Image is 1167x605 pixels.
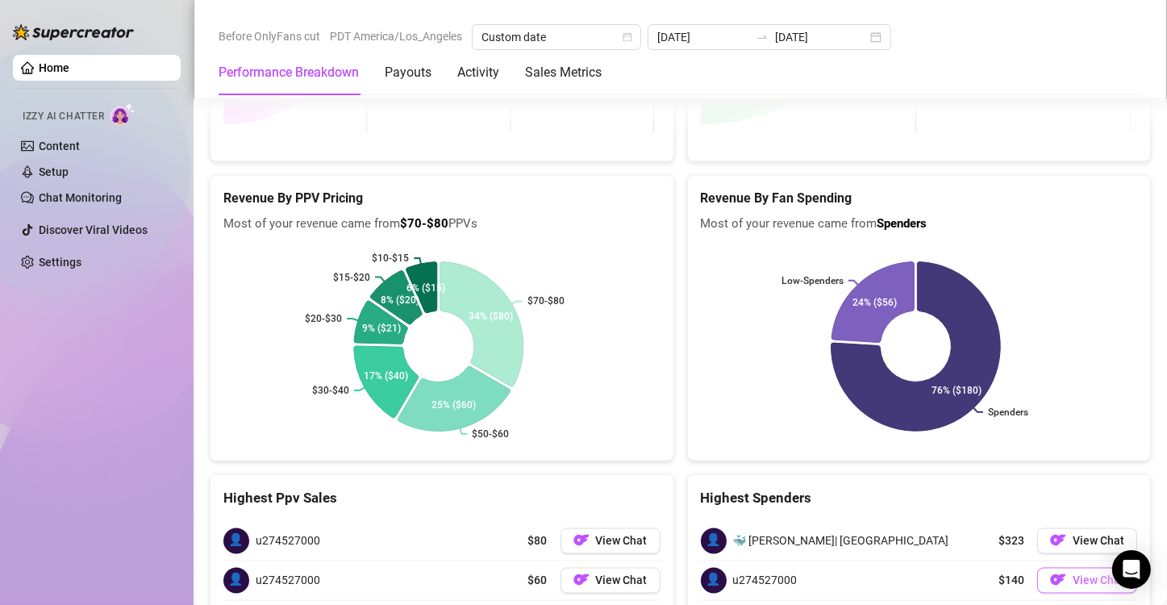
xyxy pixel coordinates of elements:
text: $10-$15 [372,252,409,264]
img: OF [1050,572,1066,588]
div: Performance Breakdown [219,63,359,82]
button: OFView Chat [1037,568,1137,594]
span: Most of your revenue came from [701,215,1138,234]
text: $15-$20 [333,272,370,283]
button: OFView Chat [561,568,661,594]
text: $70-$80 [527,296,565,307]
span: Most of your revenue came from PPVs [223,215,661,234]
span: 👤 [223,568,249,594]
div: Highest Ppv Sales [223,488,661,510]
span: View Chat [596,535,648,548]
span: $60 [528,572,548,590]
div: Payouts [385,63,431,82]
text: $30-$40 [312,385,349,396]
h5: Revenue By Fan Spending [701,189,1138,208]
span: swap-right [756,31,769,44]
span: 👤 [701,568,727,594]
text: $20-$30 [305,313,342,324]
div: Highest Spenders [701,488,1138,510]
div: Open Intercom Messenger [1112,550,1151,589]
span: View Chat [596,574,648,587]
input: End date [775,28,867,46]
text: Low-Spenders [781,275,844,286]
button: OFView Chat [561,528,661,554]
span: $80 [528,532,548,550]
a: Chat Monitoring [39,191,122,204]
span: 👤 [701,528,727,554]
span: $323 [998,532,1024,550]
img: OF [573,532,590,549]
span: View Chat [1073,535,1124,548]
b: Spenders [877,216,927,231]
text: $50-$60 [472,428,509,440]
input: Start date [657,28,749,46]
a: Home [39,61,69,74]
text: Spenders [988,407,1028,418]
span: u274527000 [256,532,320,550]
span: 👤 [223,528,249,554]
a: Setup [39,165,69,178]
span: 🐳 [PERSON_NAME]| [GEOGRAPHIC_DATA] [733,532,949,550]
span: calendar [623,32,632,42]
span: Custom date [481,25,631,49]
h5: Revenue By PPV Pricing [223,189,661,208]
img: OF [573,572,590,588]
span: Before OnlyFans cut [219,24,320,48]
img: OF [1050,532,1066,549]
span: View Chat [1073,574,1124,587]
div: Activity [457,63,499,82]
img: logo-BBDzfeDw.svg [13,24,134,40]
b: $70-$80 [400,216,448,231]
span: PDT America/Los_Angeles [330,24,462,48]
a: Discover Viral Videos [39,223,148,236]
span: Izzy AI Chatter [23,109,104,124]
span: to [756,31,769,44]
img: AI Chatter [110,102,135,126]
span: $140 [998,572,1024,590]
span: u274527000 [256,572,320,590]
div: Sales Metrics [525,63,602,82]
a: Settings [39,256,81,269]
span: u274527000 [733,572,798,590]
button: OFView Chat [1037,528,1137,554]
a: Content [39,140,80,152]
